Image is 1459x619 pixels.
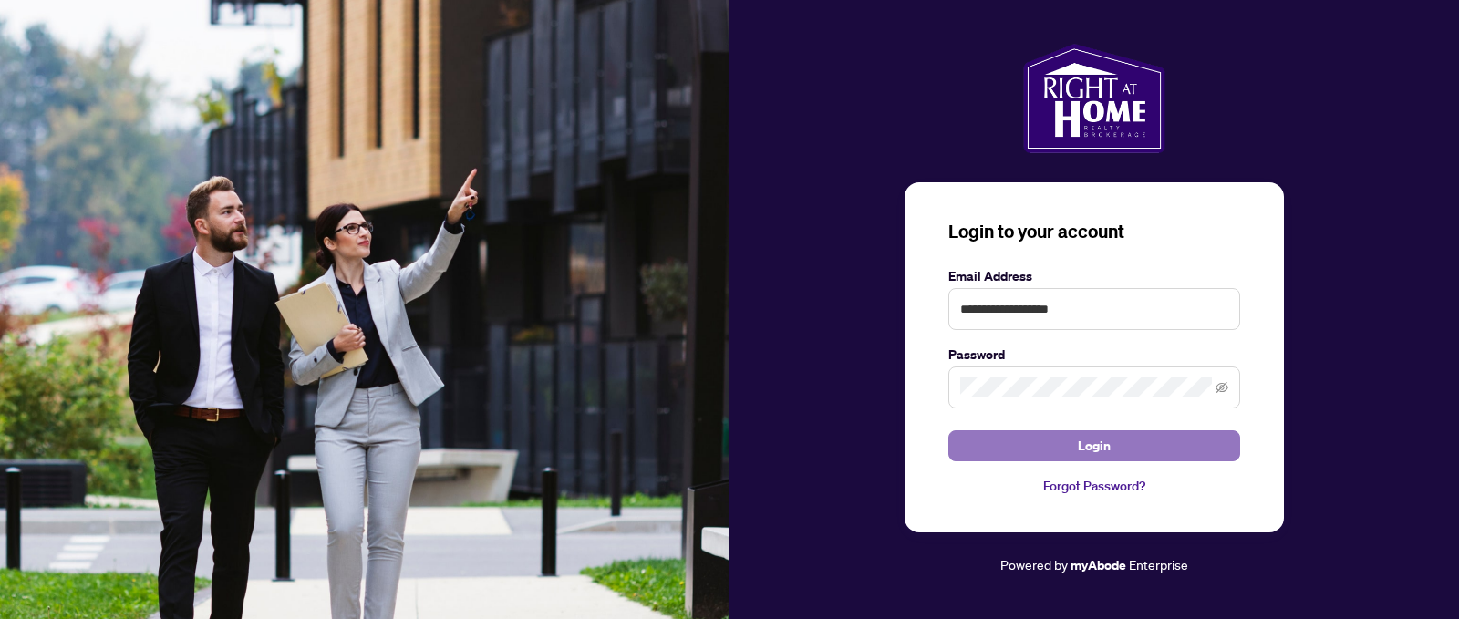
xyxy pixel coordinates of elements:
[948,345,1240,365] label: Password
[1071,555,1126,575] a: myAbode
[1078,431,1111,460] span: Login
[948,219,1240,244] h3: Login to your account
[1023,44,1164,153] img: ma-logo
[1216,381,1228,394] span: eye-invisible
[948,430,1240,461] button: Login
[1129,556,1188,573] span: Enterprise
[1000,556,1068,573] span: Powered by
[948,476,1240,496] a: Forgot Password?
[948,266,1240,286] label: Email Address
